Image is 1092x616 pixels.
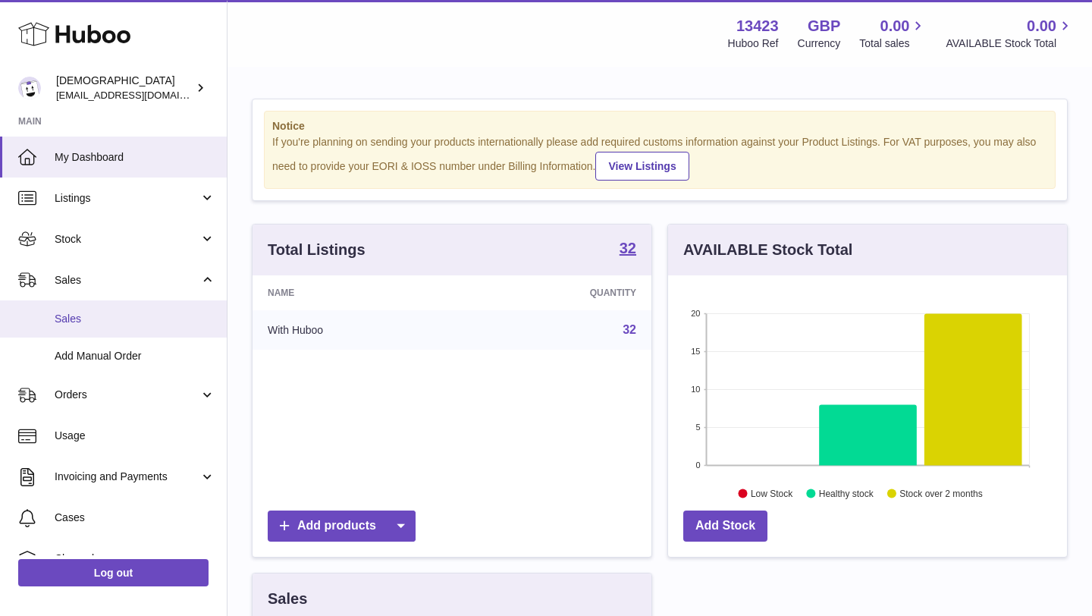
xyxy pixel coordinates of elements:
span: Invoicing and Payments [55,470,199,484]
th: Name [253,275,463,310]
h3: Sales [268,589,307,609]
text: 15 [691,347,700,356]
span: [EMAIL_ADDRESS][DOMAIN_NAME] [56,89,223,101]
text: 10 [691,385,700,394]
span: My Dashboard [55,150,215,165]
span: Sales [55,273,199,288]
span: Stock [55,232,199,247]
a: View Listings [595,152,689,181]
span: 0.00 [880,16,910,36]
span: Cases [55,511,215,525]
span: 0.00 [1027,16,1056,36]
text: Low Stock [751,488,793,498]
text: Healthy stock [819,488,874,498]
a: 32 [620,240,636,259]
text: 5 [695,423,700,432]
span: Channels [55,552,215,566]
a: 32 [623,323,636,336]
h3: AVAILABLE Stock Total [683,240,852,260]
div: Huboo Ref [728,36,779,51]
span: Listings [55,191,199,206]
a: Add Stock [683,511,767,542]
text: 0 [695,460,700,470]
td: With Huboo [253,310,463,350]
div: If you're planning on sending your products internationally please add required customs informati... [272,135,1047,181]
a: 0.00 AVAILABLE Stock Total [946,16,1074,51]
a: Add products [268,511,416,542]
strong: Notice [272,119,1047,134]
a: 0.00 Total sales [859,16,927,51]
div: [DEMOGRAPHIC_DATA] [56,74,193,102]
text: Stock over 2 months [899,488,982,498]
text: 20 [691,309,700,318]
h3: Total Listings [268,240,366,260]
span: Add Manual Order [55,349,215,363]
span: AVAILABLE Stock Total [946,36,1074,51]
strong: 32 [620,240,636,256]
img: olgazyuz@outlook.com [18,77,41,99]
strong: 13423 [736,16,779,36]
th: Quantity [463,275,651,310]
span: Total sales [859,36,927,51]
div: Currency [798,36,841,51]
span: Orders [55,388,199,402]
strong: GBP [808,16,840,36]
span: Usage [55,429,215,443]
a: Log out [18,559,209,586]
span: Sales [55,312,215,326]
